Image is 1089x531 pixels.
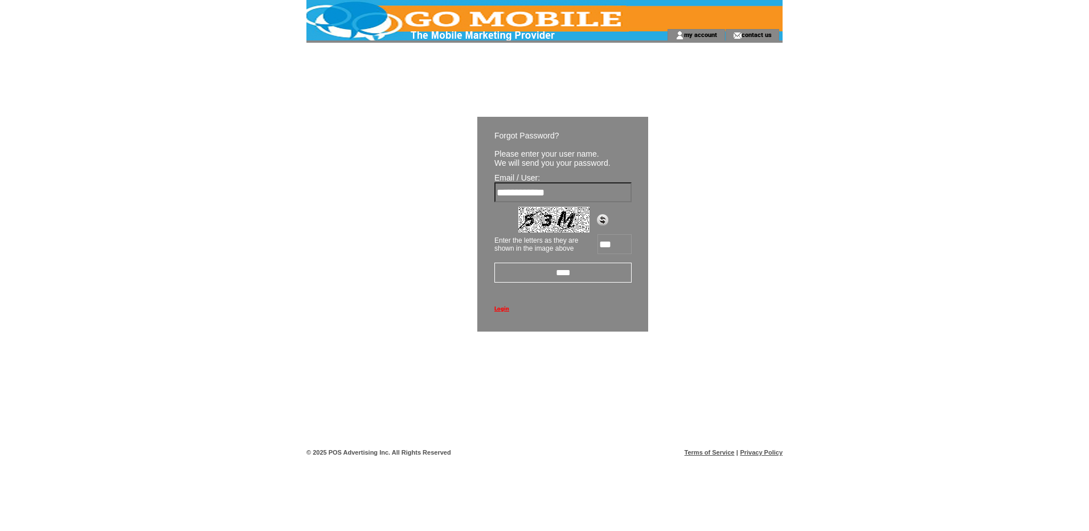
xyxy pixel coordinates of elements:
span: Enter the letters as they are shown in the image above [494,236,578,252]
img: account_icon.gif [675,31,684,40]
a: Terms of Service [685,449,735,456]
span: | [736,449,738,456]
img: refresh.png [597,214,608,226]
a: contact us [742,31,772,38]
img: Captcha.jpg [518,207,589,232]
span: © 2025 POS Advertising Inc. All Rights Reserved [306,449,451,456]
a: Privacy Policy [740,449,783,456]
a: my account [684,31,717,38]
span: Email / User: [494,173,540,182]
img: contact_us_icon.gif [733,31,742,40]
a: Login [494,305,509,312]
span: Forgot Password? Please enter your user name. We will send you your password. [494,131,611,168]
